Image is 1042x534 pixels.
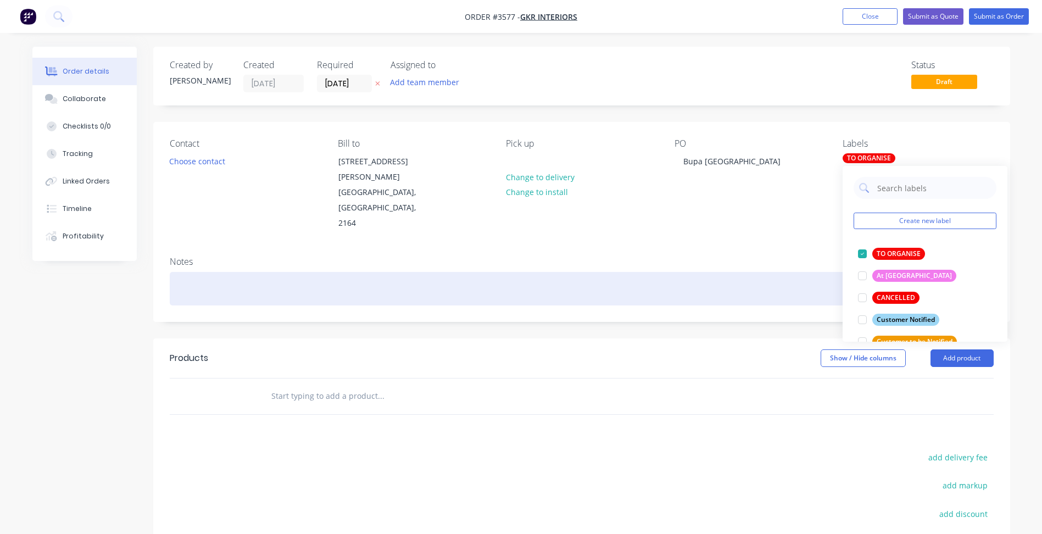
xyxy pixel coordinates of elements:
[63,66,109,76] div: Order details
[911,60,994,70] div: Status
[500,169,580,184] button: Change to delivery
[338,138,488,149] div: Bill to
[821,349,906,367] button: Show / Hide columns
[843,153,895,163] div: TO ORGANISE
[32,195,137,222] button: Timeline
[63,94,106,104] div: Collaborate
[391,60,500,70] div: Assigned to
[969,8,1029,25] button: Submit as Order
[872,336,957,348] div: Customer to be Notified
[923,450,994,465] button: add delivery fee
[506,138,656,149] div: Pick up
[520,12,577,22] a: GKR Interiors
[391,75,465,90] button: Add team member
[63,121,111,131] div: Checklists 0/0
[465,12,520,22] span: Order #3577 -
[32,222,137,250] button: Profitability
[500,185,573,199] button: Change to install
[843,138,993,149] div: Labels
[170,352,208,365] div: Products
[63,176,110,186] div: Linked Orders
[63,149,93,159] div: Tracking
[854,246,929,262] button: TO ORGANISE
[170,257,994,267] div: Notes
[170,138,320,149] div: Contact
[854,268,961,283] button: At [GEOGRAPHIC_DATA]
[854,213,996,229] button: Create new label
[32,58,137,85] button: Order details
[937,478,994,493] button: add markup
[934,506,994,521] button: add discount
[876,177,991,199] input: Search labels
[317,60,377,70] div: Required
[872,270,956,282] div: At [GEOGRAPHIC_DATA]
[338,185,430,231] div: [GEOGRAPHIC_DATA], [GEOGRAPHIC_DATA], 2164
[63,204,92,214] div: Timeline
[872,314,939,326] div: Customer Notified
[872,248,925,260] div: TO ORGANISE
[163,153,231,168] button: Choose contact
[243,60,304,70] div: Created
[911,75,977,88] span: Draft
[903,8,963,25] button: Submit as Quote
[872,292,920,304] div: CANCELLED
[384,75,465,90] button: Add team member
[930,349,994,367] button: Add product
[675,153,789,169] div: Bupa [GEOGRAPHIC_DATA]
[854,290,924,305] button: CANCELLED
[170,75,230,86] div: [PERSON_NAME]
[32,140,137,168] button: Tracking
[675,138,825,149] div: PO
[271,385,491,407] input: Start typing to add a product...
[32,113,137,140] button: Checklists 0/0
[170,60,230,70] div: Created by
[854,312,944,327] button: Customer Notified
[32,168,137,195] button: Linked Orders
[843,8,898,25] button: Close
[329,153,439,231] div: [STREET_ADDRESS][PERSON_NAME][GEOGRAPHIC_DATA], [GEOGRAPHIC_DATA], 2164
[32,85,137,113] button: Collaborate
[20,8,36,25] img: Factory
[338,154,430,185] div: [STREET_ADDRESS][PERSON_NAME]
[63,231,104,241] div: Profitability
[854,334,961,349] button: Customer to be Notified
